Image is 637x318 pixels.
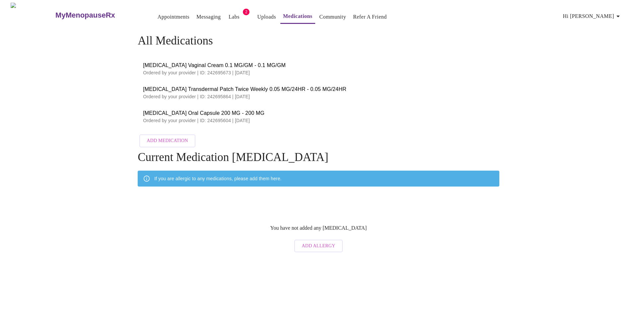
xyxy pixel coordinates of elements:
p: Ordered by your provider | ID: 242695864 | [DATE] [143,93,494,100]
button: Add Medication [139,134,195,147]
button: Hi [PERSON_NAME] [560,10,625,23]
button: Messaging [194,10,223,24]
p: You have not added any [MEDICAL_DATA] [270,225,367,231]
span: [MEDICAL_DATA] Oral Capsule 200 MG - 200 MG [143,109,494,117]
button: Labs [223,10,245,24]
h4: All Medications [138,34,499,47]
h3: MyMenopauseRx [55,11,115,20]
span: Add Medication [147,137,188,145]
a: Labs [229,12,240,22]
span: [MEDICAL_DATA] Transdermal Patch Twice Weekly 0.05 MG/24HR - 0.05 MG/24HR [143,85,494,93]
span: 2 [243,9,249,15]
a: Uploads [257,12,276,22]
img: MyMenopauseRx Logo [11,3,55,28]
span: [MEDICAL_DATA] Vaginal Cream 0.1 MG/GM - 0.1 MG/GM [143,61,494,69]
a: Refer a Friend [353,12,387,22]
button: Uploads [254,10,279,24]
button: Refer a Friend [350,10,389,24]
button: Add Allergy [294,240,342,253]
h4: Current Medication [MEDICAL_DATA] [138,151,499,164]
span: Add Allergy [302,242,335,250]
button: Community [317,10,349,24]
a: Community [319,12,346,22]
p: Ordered by your provider | ID: 242695673 | [DATE] [143,69,494,76]
a: Messaging [196,12,221,22]
div: If you are allergic to any medications, please add them here. [154,173,281,185]
a: Appointments [158,12,189,22]
button: Medications [280,10,315,24]
button: Appointments [155,10,192,24]
p: Ordered by your provider | ID: 242695604 | [DATE] [143,117,494,124]
span: Hi [PERSON_NAME] [563,12,622,21]
a: Medications [283,12,313,21]
a: MyMenopauseRx [55,4,142,27]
